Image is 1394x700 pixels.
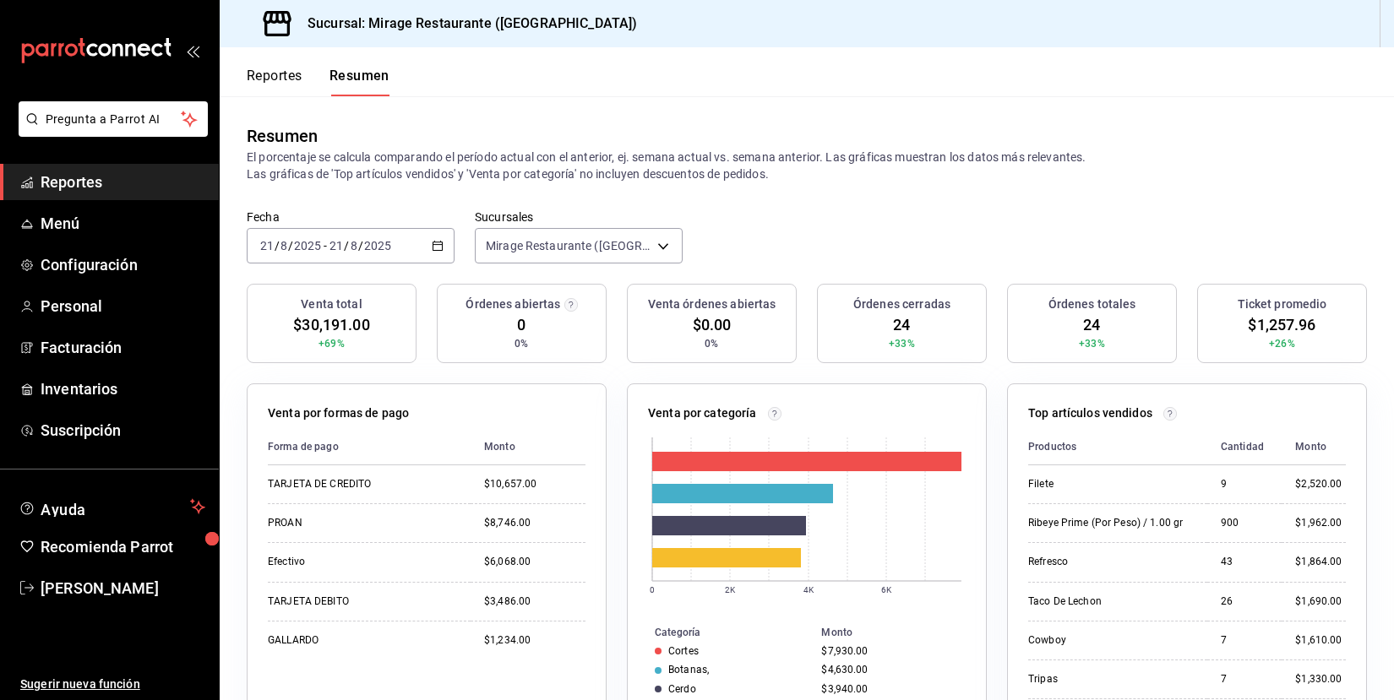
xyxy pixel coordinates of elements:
input: ---- [363,239,392,252]
div: 26 [1221,594,1268,609]
div: 7 [1221,633,1268,648]
th: Productos [1028,429,1207,465]
p: Top artículos vendidos [1028,404,1152,422]
div: navigation tabs [247,68,389,96]
h3: Sucursal: Mirage Restaurante ([GEOGRAPHIC_DATA]) [294,14,637,34]
span: Ayuda [41,497,183,517]
span: $1,257.96 [1248,313,1315,336]
span: $0.00 [693,313,732,336]
div: Cerdo [668,683,696,695]
label: Sucursales [475,211,683,223]
div: $3,486.00 [484,594,585,609]
span: - [324,239,327,252]
button: Pregunta a Parrot AI [19,101,208,137]
div: 9 [1221,477,1268,491]
text: 0 [650,585,655,594]
div: $1,234.00 [484,633,585,648]
span: / [275,239,280,252]
span: / [288,239,293,252]
p: Venta por formas de pago [268,404,409,422]
h3: Órdenes cerradas [853,296,950,313]
text: 2K [725,585,736,594]
h3: Ticket promedio [1238,296,1327,313]
div: Resumen [247,123,318,149]
div: $1,610.00 [1295,633,1346,648]
span: 0% [705,336,718,351]
div: $2,520.00 [1295,477,1346,491]
div: Refresco [1028,555,1194,569]
div: Botanas, [668,664,709,676]
span: Mirage Restaurante ([GEOGRAPHIC_DATA]) [486,237,651,254]
text: 6K [881,585,892,594]
span: / [358,239,363,252]
div: 900 [1221,516,1268,530]
div: $4,630.00 [821,664,959,676]
span: +69% [319,336,345,351]
button: Resumen [329,68,389,96]
div: PROAN [268,516,437,530]
span: Reportes [41,171,205,193]
div: $1,864.00 [1295,555,1346,569]
th: Forma de pago [268,429,471,465]
div: $7,930.00 [821,645,959,657]
span: $30,191.00 [293,313,369,336]
input: -- [280,239,288,252]
p: Venta por categoría [648,404,757,422]
input: ---- [293,239,322,252]
span: 0 [517,313,525,336]
div: $10,657.00 [484,477,585,491]
text: 4K [803,585,814,594]
div: $3,940.00 [821,683,959,695]
input: -- [259,239,275,252]
span: Configuración [41,253,205,276]
span: 24 [893,313,910,336]
div: Ribeye Prime (Por Peso) / 1.00 gr [1028,516,1194,530]
div: Taco De Lechon [1028,594,1194,609]
span: Menú [41,212,205,235]
div: TARJETA DE CREDITO [268,477,437,491]
div: GALLARDO [268,633,437,648]
div: Cowboy [1028,633,1194,648]
button: open_drawer_menu [186,44,199,57]
h3: Venta total [301,296,362,313]
div: $8,746.00 [484,516,585,530]
span: 24 [1083,313,1100,336]
th: Monto [814,623,986,642]
h3: Venta órdenes abiertas [648,296,776,313]
span: 0% [515,336,528,351]
div: 7 [1221,672,1268,686]
input: -- [350,239,358,252]
div: $1,330.00 [1295,672,1346,686]
span: Personal [41,295,205,317]
span: +33% [1079,336,1105,351]
div: TARJETA DEBITO [268,594,437,609]
div: $6,068.00 [484,555,585,569]
label: Fecha [247,211,455,223]
th: Cantidad [1207,429,1282,465]
span: +26% [1269,336,1295,351]
span: +33% [889,336,915,351]
span: Suscripción [41,419,205,442]
p: El porcentaje se calcula comparando el período actual con el anterior, ej. semana actual vs. sema... [247,149,1367,182]
div: 43 [1221,555,1268,569]
input: -- [329,239,344,252]
div: $1,690.00 [1295,594,1346,609]
span: / [344,239,349,252]
span: Facturación [41,336,205,359]
span: Inventarios [41,377,205,400]
span: Pregunta a Parrot AI [46,111,182,128]
h3: Órdenes totales [1048,296,1136,313]
span: [PERSON_NAME] [41,577,205,600]
span: Recomienda Parrot [41,535,205,558]
th: Categoría [628,623,814,642]
h3: Órdenes abiertas [466,296,560,313]
th: Monto [1282,429,1346,465]
div: Filete [1028,477,1194,491]
div: Tripas [1028,672,1194,686]
button: Reportes [247,68,302,96]
div: Cortes [668,645,699,657]
th: Monto [471,429,585,465]
div: Efectivo [268,555,437,569]
div: $1,962.00 [1295,516,1346,530]
a: Pregunta a Parrot AI [12,122,208,140]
